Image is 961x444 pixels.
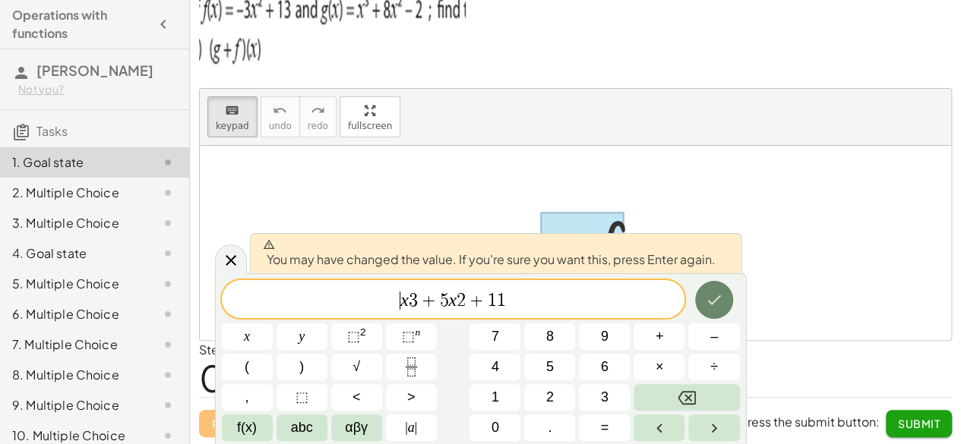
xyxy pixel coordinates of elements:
div: 3. Multiple Choice [12,214,134,232]
button: Left arrow [634,414,684,441]
span: 0 [199,354,226,401]
i: undo [273,102,287,120]
button: 6 [579,354,630,380]
span: y [299,326,305,347]
button: Placeholder [277,384,327,411]
span: + [466,291,488,310]
button: 3 [579,384,630,411]
button: x [222,323,273,350]
span: . [548,417,552,438]
span: 4 [492,357,499,377]
i: Task not started. [159,305,177,323]
div: 9. Multiple Choice [12,396,134,414]
button: Alphabet [277,414,327,441]
i: Task not started. [159,153,177,172]
button: Times [634,354,684,380]
button: Done [695,281,733,319]
div: 4. Goal state [12,244,134,263]
button: 2 [524,384,575,411]
span: > [407,387,416,408]
span: Submit [898,417,940,430]
button: Backspace [634,384,739,411]
div: 1. Goal state [12,153,134,172]
span: ÷ [710,357,718,377]
button: Plus [634,323,684,350]
span: | [405,420,408,435]
button: 1 [469,384,520,411]
button: Greek alphabet [331,414,382,441]
span: abc [291,417,313,438]
span: × [656,357,664,377]
span: 5 [439,291,448,310]
span: keypad [216,121,249,131]
var: x [400,290,409,310]
h4: Operations with functions [12,6,150,43]
button: Absolute value [386,414,437,441]
span: fullscreen [348,121,392,131]
div: 2. Multiple Choice [12,184,134,202]
label: Steps: [199,342,237,357]
span: 3 [601,387,609,408]
span: 6 [601,357,609,377]
button: 5 [524,354,575,380]
span: undo [269,121,292,131]
span: 9 [601,326,609,347]
button: Equals [579,414,630,441]
button: 9 [579,323,630,350]
button: Right arrow [688,414,739,441]
span: – [710,326,718,347]
button: undoundo [261,96,300,137]
sup: n [415,326,420,338]
span: ⬚ [402,329,415,344]
button: keyboardkeypad [207,96,258,137]
div: Not you? [18,82,177,97]
button: Functions [222,414,273,441]
button: . [524,414,575,441]
span: 1 [492,387,499,408]
button: Superscript [386,323,437,350]
button: , [222,384,273,411]
span: ) [299,357,304,377]
span: 2 [546,387,554,408]
span: 3 [409,291,418,310]
div: 6. Multiple Choice [12,305,134,323]
span: 8 [546,326,554,347]
span: , [245,387,249,408]
span: 1 [497,291,506,310]
span: redo [308,121,328,131]
span: 1 [488,291,497,310]
button: Squared [331,323,382,350]
i: Task not started. [159,335,177,354]
button: y [277,323,327,350]
span: x [244,326,250,347]
button: Fraction [386,354,437,380]
i: Task not started. [159,396,177,414]
button: ) [277,354,327,380]
span: a [405,417,417,438]
button: redoredo [299,96,337,137]
i: Task not started. [159,214,177,232]
div: 5. Multiple Choice [12,275,134,293]
span: = [601,417,609,438]
span: + [418,291,440,310]
button: Greater than [386,384,437,411]
button: 0 [469,414,520,441]
button: Submit [886,410,952,437]
button: Less than [331,384,382,411]
span: Tasks [36,123,68,139]
span: + [656,326,664,347]
var: x [448,290,457,310]
span: 2 [457,291,466,310]
i: redo [311,102,325,120]
span: ( [245,357,249,377]
span: [PERSON_NAME] [36,61,153,79]
button: Minus [688,323,739,350]
i: Task not started. [159,184,177,202]
i: keyboard [225,102,239,120]
button: ( [222,354,273,380]
span: | [415,420,418,435]
i: Task not started. [159,275,177,293]
span: When you think you solved the problem, press the submit button: [508,414,880,430]
span: ⬚ [296,387,308,408]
